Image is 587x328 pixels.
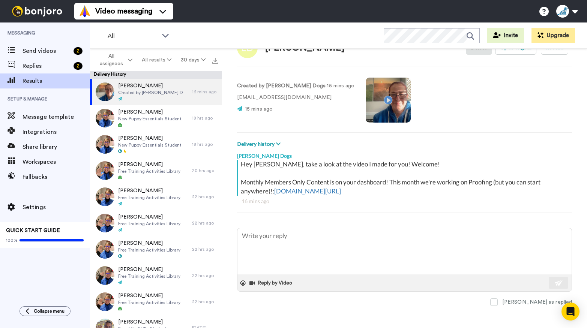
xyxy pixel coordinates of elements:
img: export.svg [212,58,218,64]
a: [PERSON_NAME]Free Training Activities Library22 hrs ago [90,262,222,289]
img: send-white.svg [555,280,563,286]
div: 2 [74,47,83,55]
a: [PERSON_NAME]New Puppy Essentials Student18 hrs ago [90,105,222,131]
img: 45c1182f-f0ca-41b8-b85f-6422f8c4a920-thumb.jpg [96,109,114,127]
button: All assignees [92,49,137,70]
p: [EMAIL_ADDRESS][DOMAIN_NAME] [237,94,354,102]
div: Hey [PERSON_NAME], take a look at the video I made for you! Welcome! Monthly Members Only Content... [241,160,570,196]
button: Collapse menu [20,306,71,316]
span: 100% [6,237,18,243]
button: Upgrade [531,28,575,43]
span: [PERSON_NAME] [118,213,180,221]
button: Invite [487,28,524,43]
span: [PERSON_NAME] [118,135,182,142]
div: 18 hrs ago [192,141,218,147]
span: Replies [23,61,71,70]
span: 15 mins ago [245,106,273,112]
p: : 15 mins ago [237,82,354,90]
span: Created by [PERSON_NAME] Dogs [118,90,188,96]
img: 46a64490-037e-47a9-bb1a-ab3d8bed7a5d-thumb.jpg [96,82,114,101]
div: 16 mins ago [192,89,218,95]
a: [PERSON_NAME]Free Training Activities Library22 hrs ago [90,289,222,315]
span: Free Training Activities Library [118,195,180,201]
img: c8b20781-ac05-4920-8d8b-88f13c500b24-thumb.jpg [96,292,114,311]
span: New Puppy Essentials Student [118,116,182,122]
strong: Created by [PERSON_NAME] Dogs [237,83,326,88]
span: [PERSON_NAME] [118,318,167,326]
span: [PERSON_NAME] [118,161,180,168]
div: 20 hrs ago [192,168,218,174]
span: [PERSON_NAME] [118,292,180,300]
span: All assignees [96,52,126,67]
span: New Puppy Essentials Student [118,142,182,148]
span: Free Training Activities Library [118,247,180,253]
img: bj-logo-header-white.svg [9,6,65,16]
button: All results [137,53,176,67]
span: Results [23,76,90,85]
div: 22 hrs ago [192,299,218,305]
span: [PERSON_NAME] [118,82,188,90]
span: Fallbacks [23,172,90,181]
span: Message template [23,112,90,121]
img: 2b6139cc-dc03-4d83-82ce-10a5031af073-thumb.jpg [96,214,114,232]
span: QUICK START GUIDE [6,228,60,233]
span: All [108,31,158,40]
span: [PERSON_NAME] [118,187,180,195]
a: [PERSON_NAME]New Puppy Essentials Student18 hrs ago [90,131,222,157]
div: 22 hrs ago [192,220,218,226]
img: 5cb7fbf4-d3bb-40cd-9ba6-399ed255658c-thumb.jpg [96,161,114,180]
span: Collapse menu [34,308,65,314]
button: 30 days [176,53,210,67]
img: 3e6908fd-88fa-485b-b41e-8655cd3d6c6c-thumb.jpg [96,187,114,206]
span: Free Training Activities Library [118,168,180,174]
span: Free Training Activities Library [118,273,180,279]
div: 22 hrs ago [192,246,218,252]
a: [PERSON_NAME]Free Training Activities Library22 hrs ago [90,184,222,210]
button: Reply by Video [249,277,294,289]
img: 9932e1af-c1d9-447b-b68d-fe3193628732-thumb.jpg [96,266,114,285]
div: Delivery History [90,71,222,79]
a: [PERSON_NAME]Free Training Activities Library22 hrs ago [90,210,222,236]
span: Send videos [23,46,71,55]
a: [PERSON_NAME]Free Training Activities Library22 hrs ago [90,236,222,262]
a: [PERSON_NAME]Free Training Activities Library20 hrs ago [90,157,222,184]
div: [PERSON_NAME] as replied [502,298,572,306]
a: [PERSON_NAME]Created by [PERSON_NAME] Dogs16 mins ago [90,79,222,105]
img: 8be5329f-3ef6-4421-a233-855a1f3858ea-thumb.jpg [96,135,114,154]
div: Open Intercom Messenger [561,303,579,321]
span: [PERSON_NAME] [118,266,180,273]
button: Export all results that match these filters now. [210,54,221,66]
button: Delivery history [237,140,283,148]
div: 18 hrs ago [192,115,218,121]
img: 69ec45a9-b583-4d2a-94fe-e19ebe9171a0-thumb.jpg [96,240,114,259]
div: 2 [74,62,83,70]
div: [PERSON_NAME] Dogs [237,148,572,160]
span: Workspaces [23,157,90,166]
div: 22 hrs ago [192,194,218,200]
span: [PERSON_NAME] [118,108,182,116]
span: Free Training Activities Library [118,221,180,227]
span: Video messaging [95,6,152,16]
img: vm-color.svg [79,5,91,17]
span: [PERSON_NAME] [118,240,180,247]
span: Settings [23,203,90,212]
div: 16 mins ago [242,198,567,205]
span: Free Training Activities Library [118,300,180,306]
div: 22 hrs ago [192,273,218,279]
span: Share library [23,142,90,151]
span: Integrations [23,127,90,136]
a: [DOMAIN_NAME][URL] [274,187,341,195]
